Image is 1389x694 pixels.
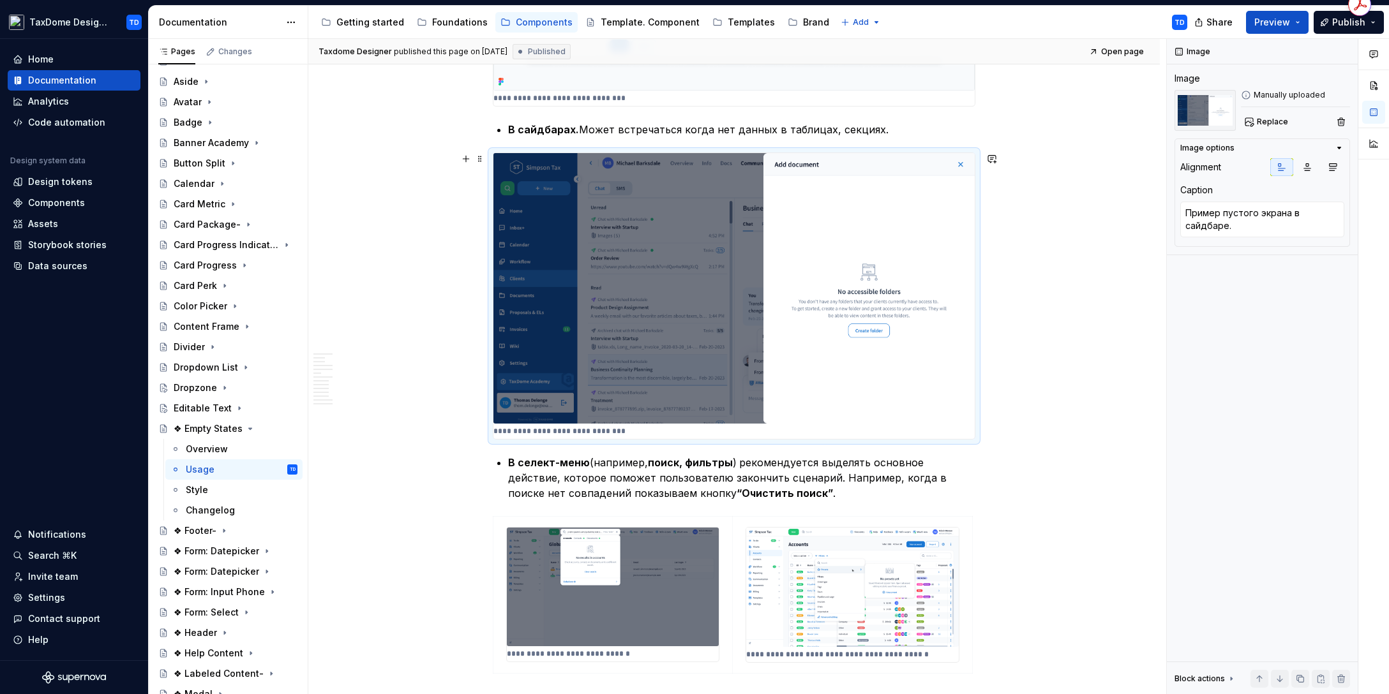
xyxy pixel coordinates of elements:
[153,418,303,439] a: ❖ Empty States
[174,320,239,333] div: Content Frame
[412,12,493,33] a: Foundations
[28,116,105,129] div: Code automation
[601,16,700,29] div: Template. Component
[495,12,578,33] a: Components
[186,504,235,517] div: Changelog
[728,16,775,29] div: Templates
[165,459,303,480] a: UsageTD
[174,361,238,374] div: Dropdown List
[28,612,100,625] div: Contact support
[174,524,216,537] div: ❖ Footer-
[1180,161,1221,173] div: Alignment
[153,561,303,582] a: ❖ Form: Datepicker
[8,49,140,70] a: Home
[28,196,85,209] div: Components
[186,463,214,476] div: Usage
[8,172,140,192] a: Design tokens
[174,647,243,660] div: ❖ Help Content
[174,586,265,598] div: ❖ Form: Input Phone
[853,17,869,27] span: Add
[174,96,202,108] div: Avatar
[8,91,140,112] a: Analytics
[153,398,303,418] a: Editable Text
[174,218,241,231] div: Card Package-
[28,95,69,108] div: Analytics
[737,487,833,499] strong: “Очистить поиск”
[153,623,303,643] a: ❖ Header
[507,528,719,647] img: a70569c0-0cb7-4f6d-826c-da1bf13241d1.png
[508,123,579,136] strong: В сайдбарах.
[648,456,733,469] strong: поиск, фильтры
[153,296,303,316] a: Color Picker
[129,17,139,27] div: TD
[528,47,566,57] span: Published
[174,157,225,170] div: Button Split
[1180,184,1213,196] div: Caption
[186,484,208,496] div: Style
[159,16,280,29] div: Documentation
[174,341,205,353] div: Divider
[174,198,225,210] div: Card Metric
[174,545,259,557] div: ❖ Form: Datepicker
[158,47,195,57] div: Pages
[1180,143,1344,153] button: Image options
[290,463,296,476] div: TD
[8,70,140,91] a: Documentation
[153,235,303,255] a: Card Progress Indicator-
[29,16,111,29] div: TaxDome Design System
[28,74,96,87] div: Documentation
[153,378,303,398] a: Dropzone
[28,570,78,583] div: Invite team
[153,337,303,357] a: Divider
[28,53,54,66] div: Home
[165,439,303,459] a: Overview
[1175,90,1236,131] img: 7fe4b498-301d-4e93-8ecc-118c203fe202.png
[42,671,106,684] svg: Supernova Logo
[28,175,93,188] div: Design tokens
[153,194,303,214] a: Card Metric
[153,602,303,623] a: ❖ Form: Select
[8,587,140,608] a: Settings
[174,606,239,619] div: ❖ Form: Select
[746,528,959,647] img: ae0576e4-92d0-40ac-bf43-cdca57a6a72b.png
[174,279,217,292] div: Card Perk
[1175,72,1200,85] div: Image
[174,422,243,435] div: ❖ Empty States
[8,193,140,213] a: Components
[174,402,232,415] div: Editable Text
[8,214,140,234] a: Assets
[316,10,834,35] div: Page tree
[508,122,975,137] p: Может встречаться когда нет данных в таблицах, секциях.
[174,565,259,578] div: ❖ Form: Datepicker
[508,455,975,501] p: (например, ) рекомендуется выделять основное действие, которое поможет пользователю закончить сце...
[165,500,303,520] a: Changelog
[707,12,780,33] a: Templates
[8,545,140,566] button: Search ⌘K
[1332,16,1365,29] span: Publish
[9,15,24,30] img: da704ea1-22e8-46cf-95f8-d9f462a55abe.png
[153,71,303,92] a: Aside
[28,591,65,604] div: Settings
[8,630,140,650] button: Help
[153,643,303,663] a: ❖ Help Content
[1314,11,1384,34] button: Publish
[153,133,303,153] a: Banner Academy
[1188,11,1241,34] button: Share
[1246,11,1309,34] button: Preview
[508,456,590,469] strong: В селект-меню
[28,549,77,562] div: Search ⌘K
[803,16,829,29] div: Brand
[3,8,146,36] button: TaxDome Design SystemTD
[580,12,705,33] a: Template. Component
[153,276,303,296] a: Card Perk
[218,47,252,57] div: Changes
[174,300,227,313] div: Color Picker
[1180,143,1235,153] div: Image options
[28,528,86,541] div: Notifications
[174,259,237,272] div: Card Progress
[8,112,140,133] a: Code automation
[153,255,303,276] a: Card Progress
[28,633,49,646] div: Help
[8,235,140,255] a: Storybook stories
